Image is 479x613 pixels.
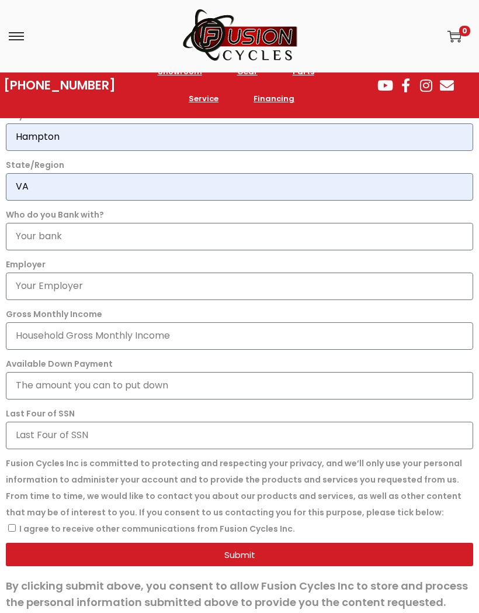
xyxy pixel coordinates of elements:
p: By clicking submit above, you consent to allow Fusion Cycles Inc to store and process the persona... [6,578,473,611]
label: Gross Monthly Income [6,306,102,322]
label: Who do you Bank with? [6,206,104,223]
input: Your Employer [6,273,473,300]
label: Last Four of SSN [6,405,75,422]
label: Employer [6,256,46,273]
a: [PHONE_NUMBER] [4,77,116,94]
button: Submit [6,543,473,566]
input: City [6,123,473,151]
input: Household Gross Monthly Income [6,322,473,350]
a: Service [177,85,230,112]
a: Financing [242,85,306,112]
input: State/Region [6,173,473,201]
input: Last Four of SSN [6,422,473,449]
a: 0 [447,29,461,43]
input: The amount you can to put down [6,372,473,400]
nav: Menu [120,58,358,112]
span: Submit [224,550,255,559]
label: Fusion Cycles Inc is committed to protecting and respecting your privacy, and we’ll only use your... [6,455,473,521]
input: Your bank [6,223,473,250]
label: Available Down Payment [6,356,113,372]
label: State/Region [6,157,64,173]
img: Woostify mobile logo [181,9,298,63]
label: I agree to receive other communications from Fusion Cycles Inc. [19,523,295,535]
